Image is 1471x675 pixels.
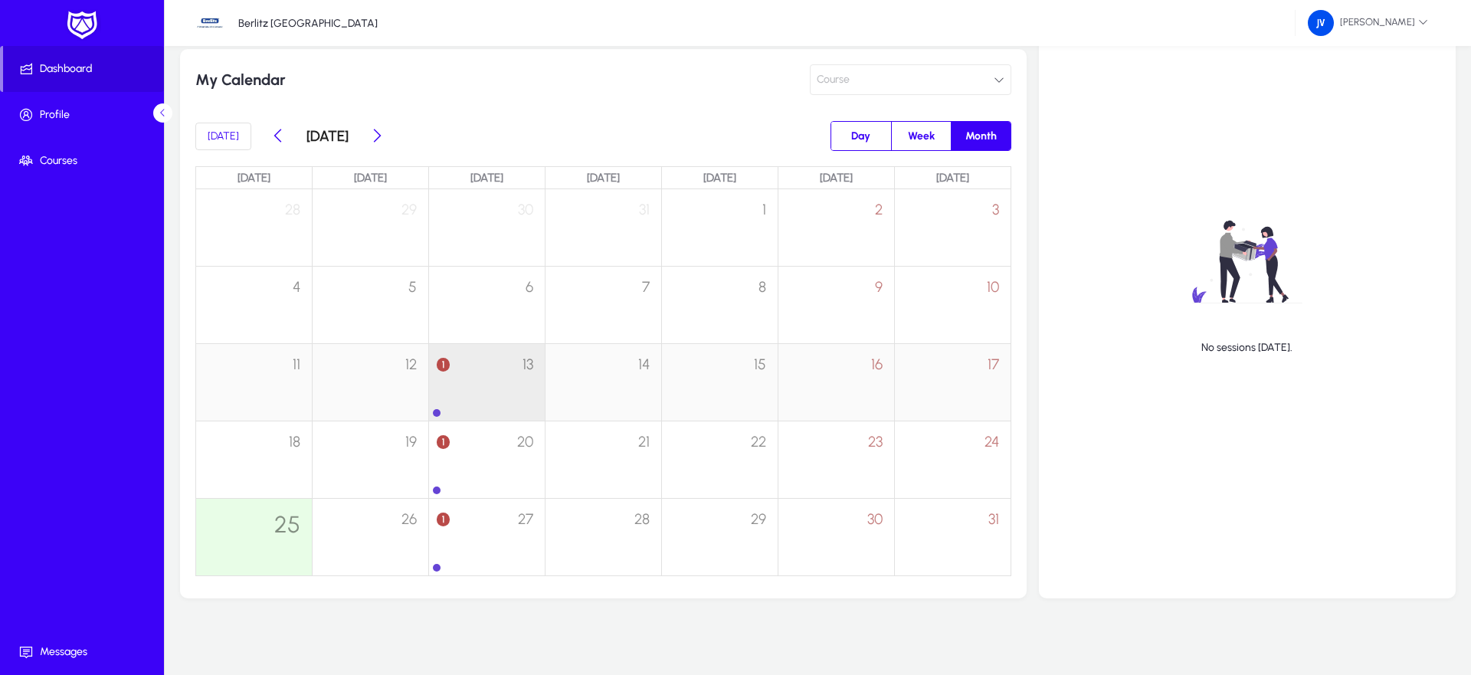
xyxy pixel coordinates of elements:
span: 26 [401,510,417,528]
span: 1 [437,513,450,526]
span: Week [899,122,944,150]
a: Courses [3,138,167,184]
div: Tuesday August 12 [313,344,428,421]
div: Sunday August 31 [895,499,1011,575]
span: 28 [285,201,300,218]
span: 22 [751,433,766,451]
span: 29 [401,201,417,218]
button: Month [952,122,1011,150]
div: Tuesday August 26 [313,499,428,575]
span: 31 [988,510,999,528]
span: Month [956,122,1006,150]
div: Wednesday July 30 [429,189,545,266]
img: 34.jpg [195,8,224,38]
span: 30 [867,510,883,528]
span: 19 [405,433,417,451]
span: 25 [274,510,300,539]
div: Thursday August 14 [545,344,661,421]
span: 4 [293,278,300,296]
div: Saturday August 9 [778,267,894,343]
span: Courses [3,153,167,169]
span: 24 [984,433,999,451]
p: No sessions [DATE]. [1201,341,1292,354]
div: [DATE] [429,166,545,188]
div: Friday August 1 [662,189,778,266]
div: Saturday August 2 [778,189,894,266]
span: [PERSON_NAME] [1308,10,1428,36]
span: 23 [868,433,883,451]
div: [DATE] [778,166,895,188]
span: 1 [437,435,450,449]
div: Wednesday August 27, One event, click to expand [429,499,545,559]
div: Wednesday August 6 [429,267,545,343]
span: Messages [3,644,167,660]
span: 27 [518,510,533,528]
span: 11 [293,356,300,373]
div: [DATE] [895,166,1011,188]
span: 10 [987,278,999,296]
div: Wednesday August 13, One event, click to expand [429,344,545,404]
img: no-data.svg [1145,195,1349,328]
div: Sunday August 17 [895,344,1011,421]
span: 13 [523,356,533,373]
span: 1 [762,201,766,218]
div: Thursday August 28 [545,499,661,575]
div: Tuesday August 19 [313,421,428,498]
span: 16 [871,356,883,373]
div: Tuesday July 29 [313,189,428,266]
h3: [DATE] [306,127,349,145]
div: Wednesday August 20, One event, click to expand [429,421,545,481]
img: white-logo.png [63,9,101,41]
span: Day [842,122,880,150]
span: 6 [526,278,533,296]
div: [DATE] [545,166,662,188]
p: My Calendar [195,64,597,95]
span: Profile [3,107,167,123]
span: 14 [638,356,650,373]
span: 1 [437,358,450,372]
div: Sunday August 24 [895,421,1011,498]
span: 20 [517,433,533,451]
a: Profile [3,92,167,138]
span: 8 [758,278,766,296]
span: 12 [405,356,417,373]
button: [DATE] [195,123,251,150]
span: 9 [875,278,883,296]
div: [DATE] [313,166,429,188]
span: 7 [642,278,650,296]
span: 31 [639,201,650,218]
span: 17 [988,356,999,373]
span: 29 [751,510,766,528]
div: Saturday August 30 [778,499,894,575]
button: Day [831,122,891,150]
div: Monday August 11 [196,344,312,421]
span: 18 [289,433,300,451]
div: Monday August 4 [196,267,312,343]
div: Sunday August 10 [895,267,1011,343]
span: 30 [518,201,533,218]
div: Thursday August 7 [545,267,661,343]
div: Friday August 29 [662,499,778,575]
div: Friday August 22 [662,421,778,498]
div: Sunday August 3 [895,189,1011,266]
div: Thursday July 31 [545,189,661,266]
button: Week [892,122,951,150]
span: [DATE] [208,129,239,143]
span: Course [817,64,850,95]
div: Saturday August 16 [778,344,894,421]
div: Tuesday August 5 [313,267,428,343]
div: [DATE] [195,166,313,188]
span: 21 [638,433,650,451]
div: [DATE] [662,166,778,188]
span: 15 [754,356,766,373]
p: Berlitz [GEOGRAPHIC_DATA] [238,17,378,30]
div: Thursday August 21 [545,421,661,498]
div: Monday August 18 [196,421,312,498]
a: Messages [3,629,167,675]
span: 2 [875,201,883,218]
div: Friday August 8 [662,267,778,343]
span: 3 [992,201,999,218]
span: 5 [408,278,417,296]
span: Dashboard [3,61,164,77]
img: 167.png [1308,10,1334,36]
